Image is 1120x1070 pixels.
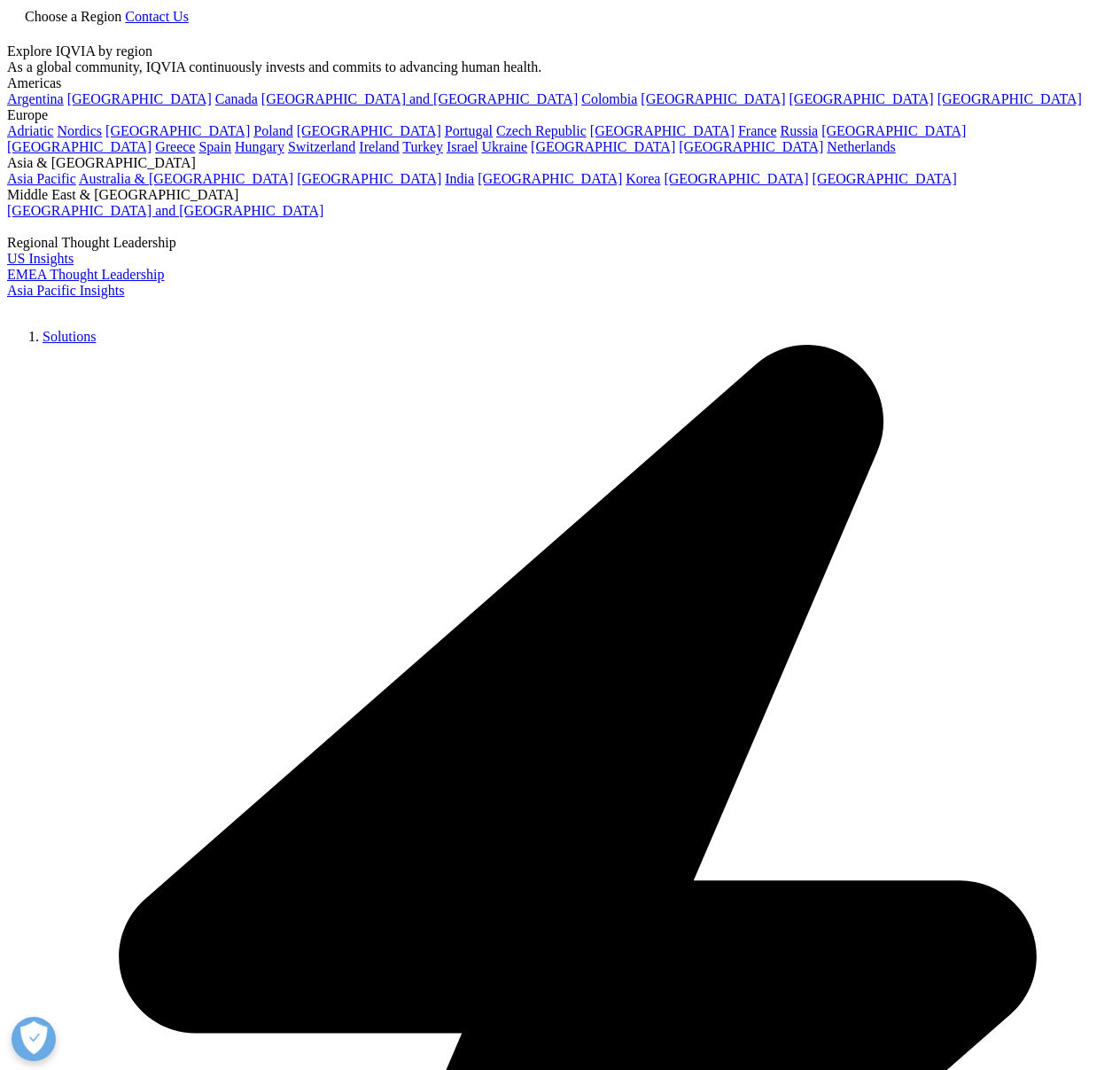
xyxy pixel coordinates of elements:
[7,75,1113,91] div: Americas
[57,123,102,138] a: Nordics
[261,91,578,106] a: [GEOGRAPHIC_DATA] and [GEOGRAPHIC_DATA]
[198,139,230,154] a: Spain
[7,155,1113,171] div: Asia & [GEOGRAPHIC_DATA]
[664,171,808,186] a: [GEOGRAPHIC_DATA]
[43,329,96,344] a: Solutions
[67,91,212,106] a: [GEOGRAPHIC_DATA]
[478,171,622,186] a: [GEOGRAPHIC_DATA]
[7,283,124,298] a: Asia Pacific Insights
[7,203,323,218] a: [GEOGRAPHIC_DATA] and [GEOGRAPHIC_DATA]
[297,171,441,186] a: [GEOGRAPHIC_DATA]
[7,107,1113,123] div: Europe
[531,139,675,154] a: [GEOGRAPHIC_DATA]
[7,139,152,154] a: [GEOGRAPHIC_DATA]
[738,123,777,138] a: France
[7,235,1113,251] div: Regional Thought Leadership
[155,139,195,154] a: Greece
[496,123,587,138] a: Czech Republic
[937,91,1082,106] a: [GEOGRAPHIC_DATA]
[125,9,189,24] a: Contact Us
[359,139,399,154] a: Ireland
[626,171,660,186] a: Korea
[235,139,284,154] a: Hungary
[827,139,895,154] a: Netherlands
[215,91,258,106] a: Canada
[445,123,493,138] a: Portugal
[7,267,164,282] a: EMEA Thought Leadership
[781,123,819,138] a: Russia
[813,171,957,186] a: [GEOGRAPHIC_DATA]
[7,251,74,266] a: US Insights
[7,187,1113,203] div: Middle East & [GEOGRAPHIC_DATA]
[447,139,478,154] a: Israel
[105,123,250,138] a: [GEOGRAPHIC_DATA]
[679,139,823,154] a: [GEOGRAPHIC_DATA]
[288,139,355,154] a: Switzerland
[402,139,443,154] a: Turkey
[7,171,76,186] a: Asia Pacific
[7,59,1113,75] div: As a global community, IQVIA continuously invests and commits to advancing human health.
[253,123,292,138] a: Poland
[12,1017,56,1061] button: Präferenzen öffnen
[581,91,637,106] a: Colombia
[590,123,735,138] a: [GEOGRAPHIC_DATA]
[641,91,785,106] a: [GEOGRAPHIC_DATA]
[445,171,474,186] a: India
[297,123,441,138] a: [GEOGRAPHIC_DATA]
[821,123,966,138] a: [GEOGRAPHIC_DATA]
[482,139,528,154] a: Ukraine
[7,43,1113,59] div: Explore IQVIA by region
[79,171,293,186] a: Australia & [GEOGRAPHIC_DATA]
[25,9,121,24] span: Choose a Region
[7,123,53,138] a: Adriatic
[789,91,934,106] a: [GEOGRAPHIC_DATA]
[7,91,64,106] a: Argentina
